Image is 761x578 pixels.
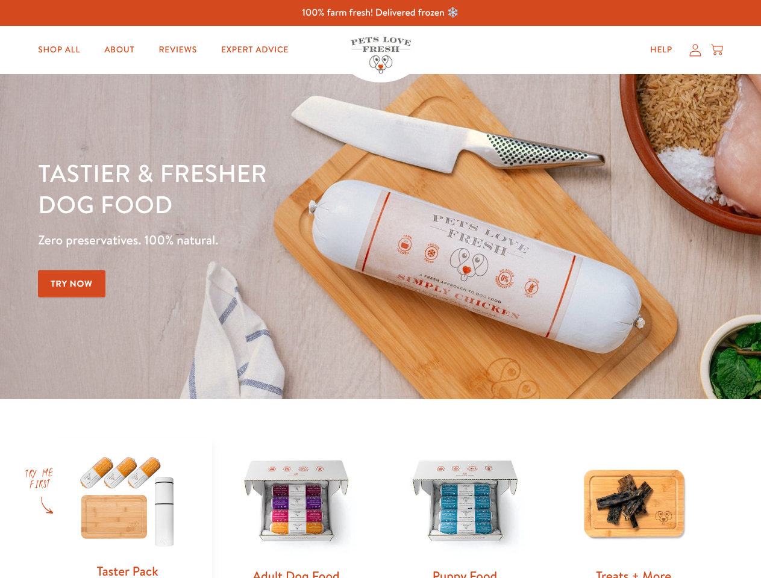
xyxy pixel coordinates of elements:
a: Help [640,38,682,62]
a: About [95,38,144,62]
p: Zero preservatives. 100% natural. [38,229,495,251]
a: Try Now [38,270,105,297]
a: Shop All [28,38,90,62]
a: Reviews [149,38,206,62]
a: Expert Advice [211,38,298,62]
img: Pets Love Fresh [351,37,411,73]
h1: Tastier & fresher dog food [38,157,495,220]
